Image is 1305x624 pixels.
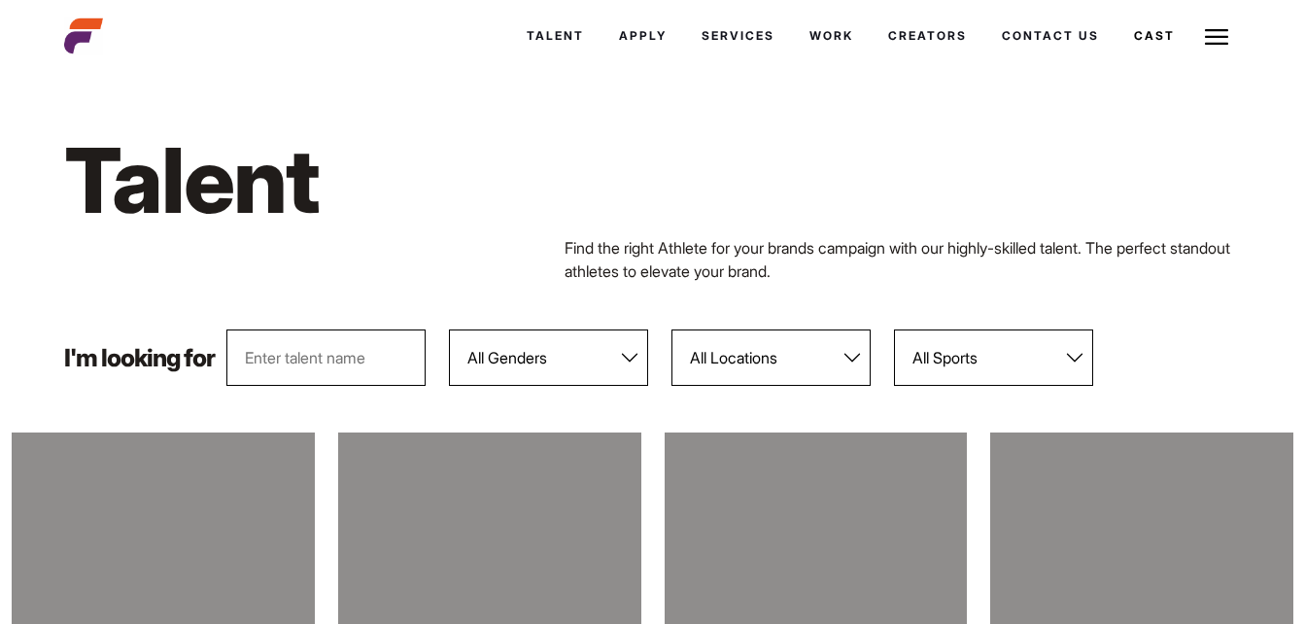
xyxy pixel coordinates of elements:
a: Work [792,10,871,62]
a: Contact Us [984,10,1116,62]
a: Services [684,10,792,62]
img: Burger icon [1205,25,1228,49]
p: Find the right Athlete for your brands campaign with our highly-skilled talent. The perfect stand... [565,236,1242,283]
a: Talent [509,10,601,62]
p: I'm looking for [64,346,215,370]
a: Apply [601,10,684,62]
a: Cast [1116,10,1192,62]
img: cropped-aefm-brand-fav-22-square.png [64,17,103,55]
a: Creators [871,10,984,62]
h1: Talent [64,124,741,236]
input: Enter talent name [226,329,426,386]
